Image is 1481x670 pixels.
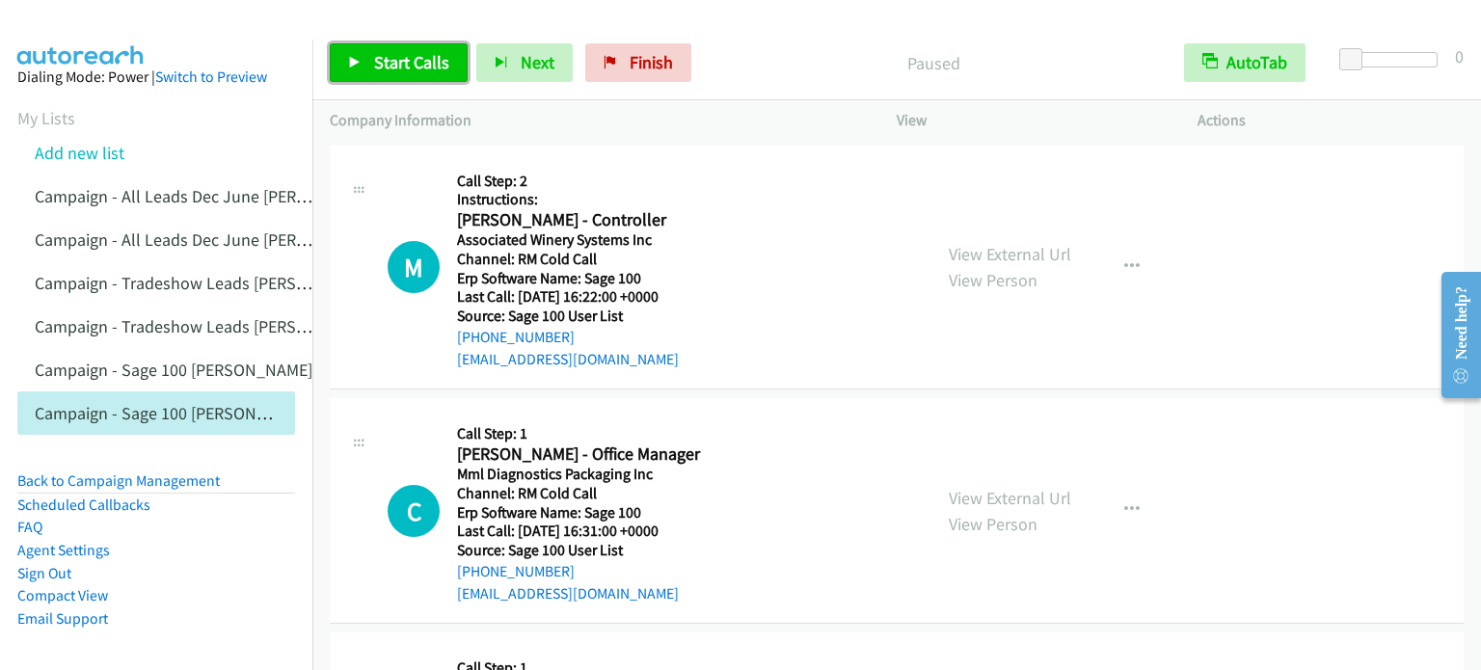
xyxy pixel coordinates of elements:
[35,272,375,294] a: Campaign - Tradeshow Leads [PERSON_NAME]
[35,142,124,164] a: Add new list
[457,190,757,209] h5: Instructions:
[388,485,440,537] div: The call is yet to be attempted
[17,518,42,536] a: FAQ
[388,241,440,293] h1: M
[17,496,150,514] a: Scheduled Callbacks
[457,424,757,443] h5: Call Step: 1
[949,269,1037,291] a: View Person
[17,107,75,129] a: My Lists
[949,513,1037,535] a: View Person
[949,243,1071,265] a: View External Url
[35,359,312,381] a: Campaign - Sage 100 [PERSON_NAME]
[35,315,431,337] a: Campaign - Tradeshow Leads [PERSON_NAME] Cloned
[155,67,267,86] a: Switch to Preview
[1426,258,1481,412] iframe: Resource Center
[17,586,108,604] a: Compact View
[521,51,554,73] span: Next
[330,43,468,82] a: Start Calls
[897,109,1163,132] p: View
[630,51,673,73] span: Finish
[457,307,757,326] h5: Source: Sage 100 User List
[457,172,757,191] h5: Call Step: 2
[457,443,757,466] h2: [PERSON_NAME] - Office Manager
[1184,43,1306,82] button: AutoTab
[457,230,757,250] h5: Associated Winery Systems Inc
[457,350,679,368] a: [EMAIL_ADDRESS][DOMAIN_NAME]
[35,228,441,251] a: Campaign - All Leads Dec June [PERSON_NAME] Cloned
[388,485,440,537] h1: C
[457,503,757,523] h5: Erp Software Name: Sage 100
[17,66,295,89] div: Dialing Mode: Power |
[1349,52,1438,67] div: Delay between calls (in seconds)
[17,541,110,559] a: Agent Settings
[457,484,757,503] h5: Channel: RM Cold Call
[949,487,1071,509] a: View External Url
[457,209,757,231] h2: [PERSON_NAME] - Controller
[585,43,691,82] a: Finish
[35,185,385,207] a: Campaign - All Leads Dec June [PERSON_NAME]
[374,51,449,73] span: Start Calls
[457,328,575,346] a: [PHONE_NUMBER]
[1455,43,1464,69] div: 0
[717,50,1149,76] p: Paused
[457,250,757,269] h5: Channel: RM Cold Call
[457,287,757,307] h5: Last Call: [DATE] 16:22:00 +0000
[17,471,220,490] a: Back to Campaign Management
[476,43,573,82] button: Next
[457,269,757,288] h5: Erp Software Name: Sage 100
[457,522,757,541] h5: Last Call: [DATE] 16:31:00 +0000
[1198,109,1464,132] p: Actions
[35,402,368,424] a: Campaign - Sage 100 [PERSON_NAME] Cloned
[388,241,440,293] div: The call is yet to be attempted
[457,541,757,560] h5: Source: Sage 100 User List
[330,109,862,132] p: Company Information
[17,609,108,628] a: Email Support
[457,562,575,580] a: [PHONE_NUMBER]
[457,584,679,603] a: [EMAIL_ADDRESS][DOMAIN_NAME]
[17,564,71,582] a: Sign Out
[457,465,757,484] h5: Mml Diagnostics Packaging Inc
